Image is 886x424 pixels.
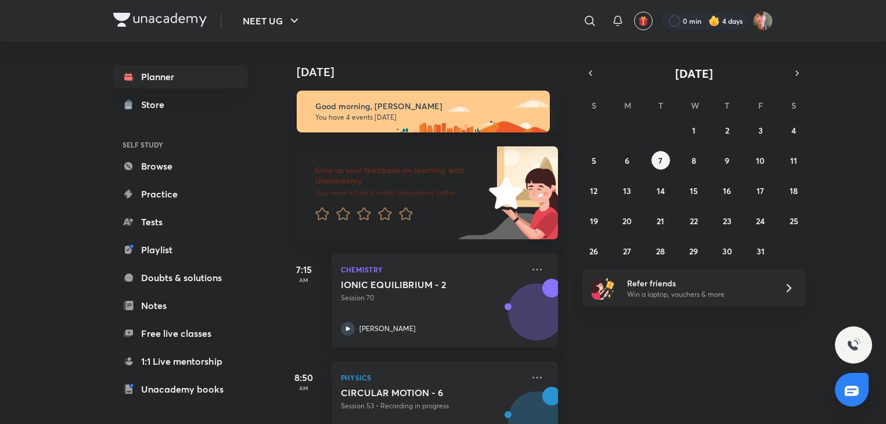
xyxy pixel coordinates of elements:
button: October 20, 2025 [618,211,636,230]
button: October 23, 2025 [718,211,736,230]
button: October 9, 2025 [718,151,736,170]
abbr: October 3, 2025 [758,125,763,136]
button: October 4, 2025 [784,121,803,139]
h6: Give us your feedback on learning with Unacademy [315,165,485,186]
button: October 15, 2025 [685,181,703,200]
button: October 22, 2025 [685,211,703,230]
abbr: October 26, 2025 [589,246,598,257]
button: October 24, 2025 [751,211,770,230]
a: Planner [113,65,248,88]
h4: [DATE] [297,65,570,79]
button: October 18, 2025 [784,181,803,200]
button: October 21, 2025 [651,211,670,230]
abbr: October 28, 2025 [656,246,665,257]
p: Physics [341,371,523,385]
abbr: October 19, 2025 [590,215,598,227]
abbr: Thursday [725,100,729,111]
button: October 14, 2025 [651,181,670,200]
abbr: October 4, 2025 [791,125,796,136]
p: Session 53 • Recording in progress [341,401,523,411]
p: [PERSON_NAME] [359,324,416,334]
p: Chemistry [341,263,523,276]
button: October 25, 2025 [784,211,803,230]
button: October 2, 2025 [718,121,736,139]
button: October 3, 2025 [751,121,770,139]
p: Your word will help make Unacademy better [315,188,485,197]
div: Store [141,98,171,112]
img: feedback_image [449,146,558,239]
button: October 6, 2025 [618,151,636,170]
a: Unacademy books [113,378,248,401]
a: Practice [113,182,248,206]
a: Doubts & solutions [113,266,248,289]
a: Browse [113,154,248,178]
abbr: October 31, 2025 [757,246,765,257]
a: Tests [113,210,248,233]
abbr: October 5, 2025 [592,155,596,166]
abbr: October 14, 2025 [657,185,665,196]
abbr: Saturday [791,100,796,111]
h6: Good morning, [PERSON_NAME] [315,101,539,112]
abbr: October 2, 2025 [725,125,729,136]
a: 1:1 Live mentorship [113,350,248,373]
a: Store [113,93,248,116]
abbr: October 6, 2025 [625,155,629,166]
abbr: Wednesday [691,100,699,111]
abbr: October 27, 2025 [623,246,631,257]
button: October 27, 2025 [618,242,636,260]
img: morning [297,91,550,132]
p: You have 4 events [DATE] [315,113,539,122]
h6: SELF STUDY [113,135,248,154]
abbr: Monday [624,100,631,111]
p: Win a laptop, vouchers & more [627,289,770,300]
abbr: October 21, 2025 [657,215,664,227]
abbr: October 30, 2025 [722,246,732,257]
span: [DATE] [675,66,713,81]
button: October 1, 2025 [685,121,703,139]
a: Free live classes [113,322,248,345]
img: ttu [847,338,860,352]
abbr: October 1, 2025 [692,125,696,136]
h5: 8:50 [280,371,327,385]
button: October 31, 2025 [751,242,770,260]
button: October 10, 2025 [751,151,770,170]
button: October 8, 2025 [685,151,703,170]
h6: Refer friends [627,277,770,289]
img: avatar [638,16,649,26]
abbr: Tuesday [658,100,663,111]
h5: IONIC EQUILIBRIUM - 2 [341,279,485,290]
abbr: October 17, 2025 [757,185,764,196]
h5: CIRCULAR MOTION - 6 [341,387,485,398]
abbr: October 12, 2025 [590,185,597,196]
button: avatar [634,12,653,30]
abbr: Friday [758,100,763,111]
p: AM [280,385,327,391]
button: October 28, 2025 [651,242,670,260]
a: Company Logo [113,13,207,30]
abbr: October 15, 2025 [690,185,698,196]
img: Avatar [509,290,564,346]
img: streak [708,15,720,27]
img: referral [592,276,615,300]
button: October 11, 2025 [784,151,803,170]
img: Ravii [753,11,773,31]
button: [DATE] [599,65,789,81]
abbr: October 24, 2025 [756,215,765,227]
button: October 29, 2025 [685,242,703,260]
abbr: October 7, 2025 [658,155,662,166]
a: Notes [113,294,248,317]
abbr: October 20, 2025 [622,215,632,227]
abbr: Sunday [592,100,596,111]
a: Playlist [113,238,248,261]
abbr: October 13, 2025 [623,185,631,196]
abbr: October 16, 2025 [723,185,731,196]
p: Session 70 [341,293,523,303]
button: October 5, 2025 [585,151,603,170]
p: AM [280,276,327,283]
button: October 7, 2025 [651,151,670,170]
h5: 7:15 [280,263,327,276]
button: October 19, 2025 [585,211,603,230]
img: Company Logo [113,13,207,27]
abbr: October 29, 2025 [689,246,698,257]
button: October 13, 2025 [618,181,636,200]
